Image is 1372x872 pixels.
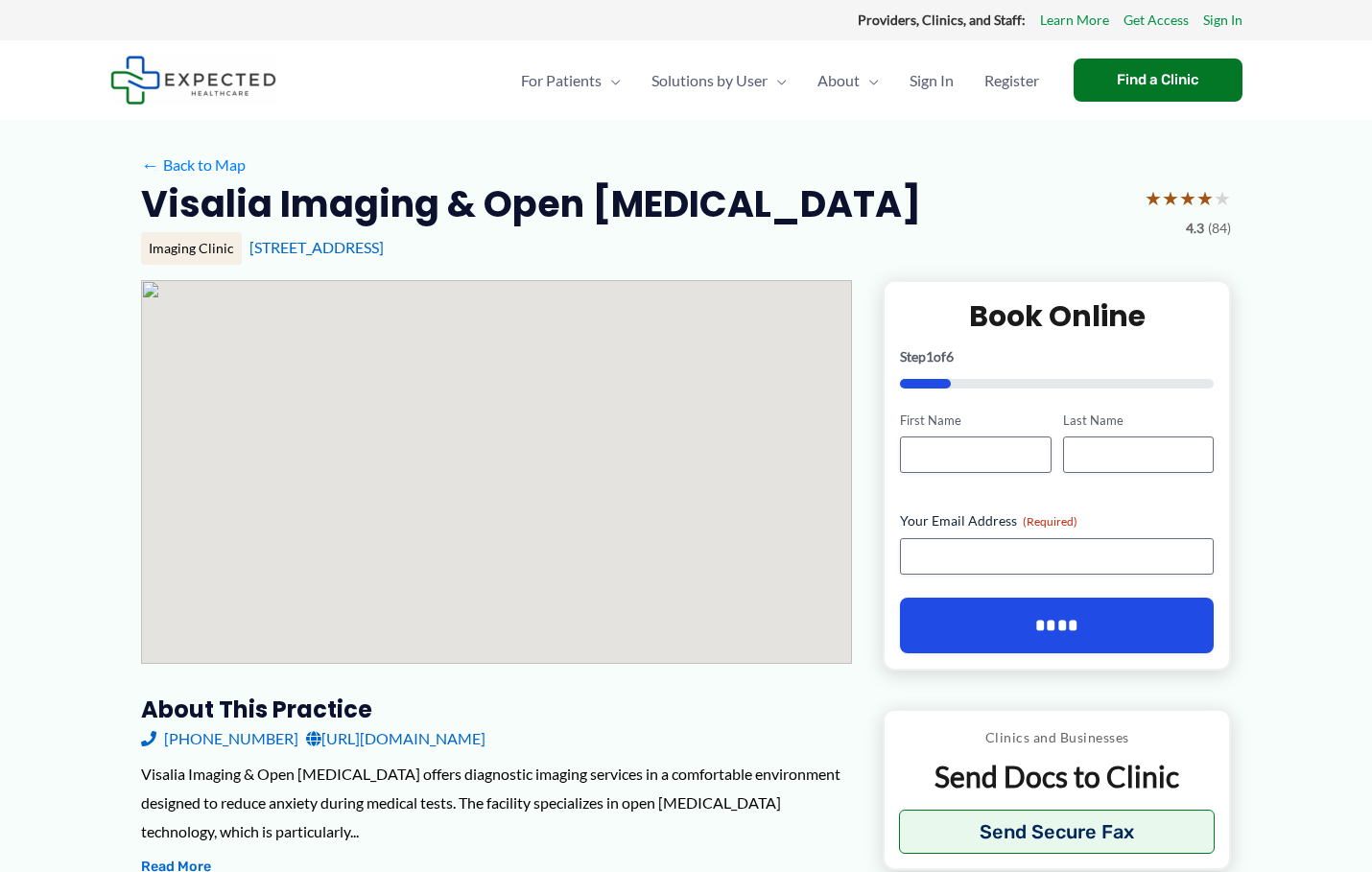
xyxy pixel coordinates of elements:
p: Send Docs to Clinic [899,758,1215,795]
h2: Book Online [900,297,1214,335]
span: ★ [1214,180,1231,216]
span: About [817,47,860,114]
a: [STREET_ADDRESS] [249,238,384,256]
label: First Name [900,412,1051,430]
span: (Required) [1023,514,1077,529]
nav: Primary Site Navigation [506,47,1054,114]
a: [URL][DOMAIN_NAME] [306,724,485,753]
span: Register [984,47,1039,114]
span: 4.3 [1186,216,1204,241]
a: Sign In [1203,8,1242,33]
span: ★ [1145,180,1162,216]
span: 1 [926,348,934,365]
div: Imaging Clinic [141,232,242,265]
span: Menu Toggle [768,47,787,114]
span: Menu Toggle [860,47,879,114]
label: Last Name [1063,412,1214,430]
a: Find a Clinic [1074,59,1242,102]
span: ★ [1179,180,1196,216]
img: Expected Healthcare Logo - side, dark font, small [110,56,276,105]
label: Your Email Address [900,511,1214,530]
p: Step of [900,350,1214,364]
a: ←Back to Map [141,151,246,179]
a: Learn More [1040,8,1109,33]
a: Get Access [1124,8,1189,33]
span: (84) [1208,216,1231,241]
h3: About this practice [141,695,852,724]
a: Register [969,47,1054,114]
span: ★ [1162,180,1179,216]
span: 6 [946,348,954,365]
span: Solutions by User [651,47,768,114]
a: Solutions by UserMenu Toggle [636,47,802,114]
span: ★ [1196,180,1214,216]
span: Menu Toggle [602,47,621,114]
h2: Visalia Imaging & Open [MEDICAL_DATA] [141,180,921,227]
p: Clinics and Businesses [899,725,1215,750]
span: For Patients [521,47,602,114]
button: Send Secure Fax [899,810,1215,854]
a: [PHONE_NUMBER] [141,724,298,753]
a: AboutMenu Toggle [802,47,894,114]
div: Visalia Imaging & Open [MEDICAL_DATA] offers diagnostic imaging services in a comfortable environ... [141,760,852,845]
strong: Providers, Clinics, and Staff: [858,12,1026,28]
span: ← [141,155,159,174]
a: Sign In [894,47,969,114]
span: Sign In [910,47,954,114]
a: For PatientsMenu Toggle [506,47,636,114]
